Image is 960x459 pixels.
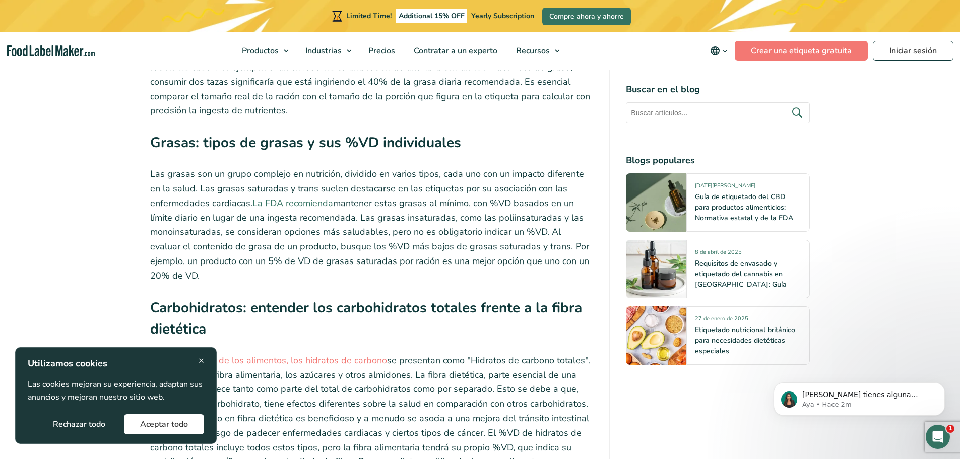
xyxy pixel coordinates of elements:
[28,357,107,369] strong: Utilizamos cookies
[758,361,960,432] iframe: Intercom notifications mensaje
[302,45,343,56] span: Industrias
[199,354,204,367] span: ×
[28,378,204,404] p: Las cookies mejoran su experiencia, adaptan sus anuncios y mejoran nuestro sitio web.
[626,83,810,96] h4: Buscar en el blog
[365,45,396,56] span: Precios
[296,32,357,70] a: Industrias
[37,414,121,434] button: Rechazar todo
[233,32,294,70] a: Productos
[150,354,387,366] a: En las etiquetas de los alimentos, los hidratos de carbono
[405,32,504,70] a: Contratar a un experto
[150,133,461,152] strong: Grasas: tipos de grasas y sus %VD individuales
[626,102,810,123] input: Buscar artículos...
[626,154,810,167] h4: Blogs populares
[695,192,793,223] a: Guía de etiquetado del CBD para productos alimenticios: Normativa estatal y de la FDA
[239,45,280,56] span: Productos
[513,45,551,56] span: Recursos
[346,11,392,21] span: Limited Time!
[926,425,950,449] iframe: Intercom live chat
[471,11,534,21] span: Yearly Subscription
[695,258,787,289] a: Requisitos de envasado y etiquetado del cannabis en [GEOGRAPHIC_DATA]: Guía
[695,315,748,326] span: 27 de enero de 2025
[124,414,204,434] button: Aceptar todo
[359,32,402,70] a: Precios
[252,197,333,209] a: La FDA recomienda
[695,248,742,260] span: 8 de abril de 2025
[735,41,868,61] a: Crear una etiqueta gratuita
[695,325,795,356] a: Etiquetado nutricional británico para necesidades dietéticas especiales
[542,8,631,25] a: Compre ahora y ahorre
[695,182,755,193] span: [DATE][PERSON_NAME]
[507,32,565,70] a: Recursos
[396,9,467,23] span: Additional 15% OFF
[946,425,954,433] span: 1
[150,298,582,339] strong: Carbohidratos: entender los carbohidratos totales frente a la fibra dietética
[873,41,953,61] a: Iniciar sesión
[150,167,594,283] p: Las grasas son un grupo complejo en nutrición, dividido en varios tipos, cada uno con un impacto ...
[411,45,498,56] span: Contratar a un experto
